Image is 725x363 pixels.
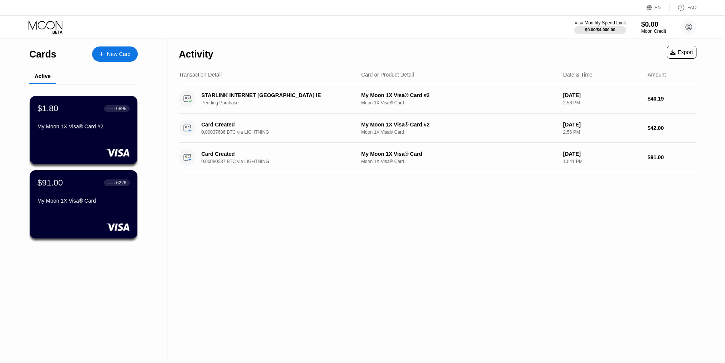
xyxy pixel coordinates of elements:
[563,151,642,157] div: [DATE]
[116,180,126,185] div: 6226
[563,130,642,135] div: 2:56 PM
[361,92,557,98] div: My Moon 1X Visa® Card #2
[641,21,666,34] div: $0.00Moon Credit
[30,170,137,238] div: $91.00● ● ● ●6226My Moon 1X Visa® Card
[107,51,131,58] div: New Card
[35,73,51,79] div: Active
[37,123,130,130] div: My Moon 1X Visa® Card #2
[647,4,670,11] div: EN
[647,125,696,131] div: $42.00
[29,49,56,60] div: Cards
[655,5,661,10] div: EN
[647,72,666,78] div: Amount
[641,21,666,29] div: $0.00
[92,46,138,62] div: New Card
[201,130,360,135] div: 0.00037686 BTC via LIGHTNING
[30,96,137,164] div: $1.80● ● ● ●6896My Moon 1X Visa® Card #2
[670,49,693,55] div: Export
[116,106,126,111] div: 6896
[37,104,58,114] div: $1.80
[179,49,213,60] div: Activity
[179,114,696,143] div: Card Created0.00037686 BTC via LIGHTNINGMy Moon 1X Visa® Card #2Moon 1X Visa® Card[DATE]2:56 PM$4...
[201,100,360,106] div: Pending Purchase
[179,143,696,172] div: Card Created0.00080587 BTC via LIGHTNINGMy Moon 1X Visa® CardMoon 1X Visa® Card[DATE]10:41 PM$91.00
[37,198,130,204] div: My Moon 1X Visa® Card
[361,159,557,164] div: Moon 1X Visa® Card
[107,182,115,184] div: ● ● ● ●
[647,96,696,102] div: $40.19
[201,151,349,157] div: Card Created
[585,27,615,32] div: $0.00 / $4,000.00
[563,122,642,128] div: [DATE]
[563,159,642,164] div: 10:41 PM
[641,29,666,34] div: Moon Credit
[563,100,642,106] div: 2:58 PM
[667,46,696,59] div: Export
[687,5,696,10] div: FAQ
[563,72,593,78] div: Date & Time
[361,122,557,128] div: My Moon 1X Visa® Card #2
[179,84,696,114] div: STARLINK INTERNET [GEOGRAPHIC_DATA] IEPending PurchaseMy Moon 1X Visa® Card #2Moon 1X Visa® Card[...
[201,122,349,128] div: Card Created
[179,72,221,78] div: Transaction Detail
[563,92,642,98] div: [DATE]
[574,20,626,26] div: Visa Monthly Spend Limit
[574,20,626,34] div: Visa Monthly Spend Limit$0.00/$4,000.00
[201,92,349,98] div: STARLINK INTERNET [GEOGRAPHIC_DATA] IE
[670,4,696,11] div: FAQ
[647,154,696,160] div: $91.00
[361,100,557,106] div: Moon 1X Visa® Card
[201,159,360,164] div: 0.00080587 BTC via LIGHTNING
[107,107,115,110] div: ● ● ● ●
[361,151,557,157] div: My Moon 1X Visa® Card
[695,333,719,357] iframe: Button to launch messaging window
[361,72,414,78] div: Card or Product Detail
[361,130,557,135] div: Moon 1X Visa® Card
[37,178,63,188] div: $91.00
